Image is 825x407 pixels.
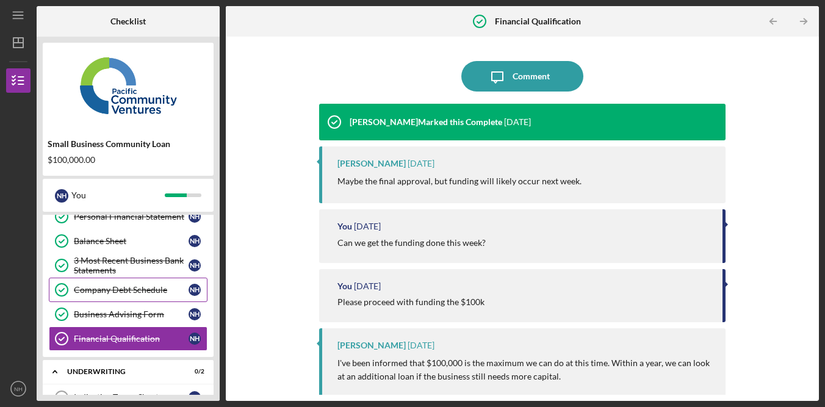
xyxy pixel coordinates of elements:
img: Product logo [43,49,214,122]
div: N H [189,284,201,296]
div: Personal Financial Statement [74,212,189,222]
div: [PERSON_NAME] [337,340,406,350]
div: Can we get the funding done this week? [337,238,486,248]
div: N H [189,308,201,320]
tspan: 17 [57,394,65,401]
div: Financial Qualification [74,334,189,344]
time: 2025-10-07 17:20 [354,222,381,231]
div: Small Business Community Loan [48,139,209,149]
div: Indicative Terms Sheet [74,392,189,402]
a: Balance SheetNH [49,229,207,253]
div: Please proceed with funding the $100k [337,297,485,307]
div: $100,000.00 [48,155,209,165]
div: You [71,185,165,206]
a: 3 Most Recent Business Bank StatementsNH [49,253,207,278]
time: 2025-09-30 22:15 [408,340,434,350]
div: 3 Most Recent Business Bank Statements [74,256,189,275]
div: [PERSON_NAME] Marked this Complete [350,117,502,127]
a: Personal Financial StatementNH [49,204,207,229]
p: I've been informed that $100,000 is the maximum we can do at this time. Within a year, we can loo... [337,356,713,384]
div: Balance Sheet [74,236,189,246]
div: N H [189,235,201,247]
div: Company Debt Schedule [74,285,189,295]
div: You [337,281,352,291]
div: Comment [513,61,550,92]
div: N H [189,259,201,272]
text: NH [14,386,23,392]
div: Underwriting [67,368,174,375]
time: 2025-10-03 22:12 [354,281,381,291]
p: Maybe the final approval, but funding will likely occur next week. [337,175,582,188]
a: Company Debt ScheduleNH [49,278,207,302]
button: NH [6,376,31,401]
div: N H [189,333,201,345]
div: [PERSON_NAME] [337,159,406,168]
div: You [337,222,352,231]
div: N H [55,189,68,203]
a: Business Advising FormNH [49,302,207,326]
time: 2025-10-07 19:41 [504,117,531,127]
b: Financial Qualification [495,16,581,26]
div: Business Advising Form [74,309,189,319]
div: N H [189,211,201,223]
button: Comment [461,61,583,92]
b: Checklist [110,16,146,26]
div: 0 / 2 [182,368,204,375]
div: N H [189,391,201,403]
time: 2025-10-07 19:29 [408,159,434,168]
a: Financial QualificationNH [49,326,207,351]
